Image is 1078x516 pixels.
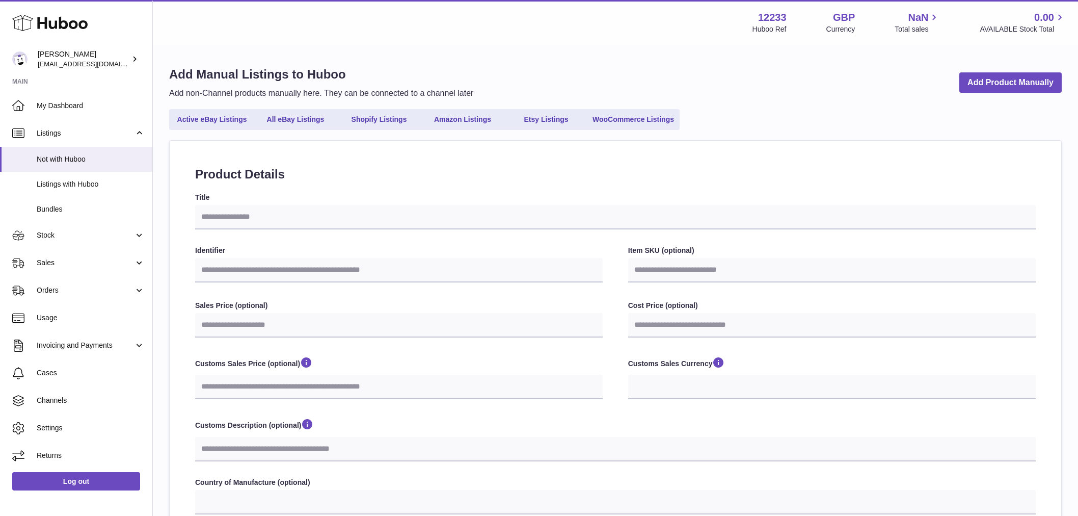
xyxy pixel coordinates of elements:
strong: GBP [833,11,855,24]
span: NaN [908,11,928,24]
a: Log out [12,472,140,491]
div: Huboo Ref [752,24,787,34]
span: Listings with Huboo [37,179,145,189]
span: Usage [37,313,145,323]
span: Stock [37,230,134,240]
a: Amazon Listings [422,111,503,128]
span: Not with Huboo [37,154,145,164]
span: Bundles [37,204,145,214]
label: Title [195,193,1036,202]
a: NaN Total sales [895,11,940,34]
label: Item SKU (optional) [628,246,1036,255]
a: WooCommerce Listings [589,111,678,128]
a: All eBay Listings [255,111,336,128]
span: Sales [37,258,134,268]
a: 0.00 AVAILABLE Stock Total [980,11,1066,34]
label: Cost Price (optional) [628,301,1036,311]
span: AVAILABLE Stock Total [980,24,1066,34]
a: Active eBay Listings [171,111,253,128]
a: Add Product Manually [959,72,1062,93]
label: Identifier [195,246,603,255]
strong: 12233 [758,11,787,24]
span: Orders [37,286,134,295]
label: Country of Manufacture (optional) [195,478,1036,487]
span: Settings [37,423,145,433]
img: internalAdmin-12233@internal.huboo.com [12,51,28,67]
div: Currency [826,24,855,34]
label: Customs Sales Price (optional) [195,356,603,372]
span: Listings [37,128,134,138]
h2: Product Details [195,166,1036,183]
span: [EMAIL_ADDRESS][DOMAIN_NAME] [38,60,150,68]
span: Total sales [895,24,940,34]
span: 0.00 [1034,11,1054,24]
label: Customs Description (optional) [195,418,1036,434]
label: Customs Sales Currency [628,356,1036,372]
p: Add non-Channel products manually here. They can be connected to a channel later [169,88,473,99]
a: Shopify Listings [338,111,420,128]
label: Sales Price (optional) [195,301,603,311]
span: My Dashboard [37,101,145,111]
span: Channels [37,396,145,405]
a: Etsy Listings [505,111,587,128]
span: Invoicing and Payments [37,341,134,350]
div: [PERSON_NAME] [38,49,129,69]
span: Cases [37,368,145,378]
span: Returns [37,451,145,460]
h1: Add Manual Listings to Huboo [169,66,473,83]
